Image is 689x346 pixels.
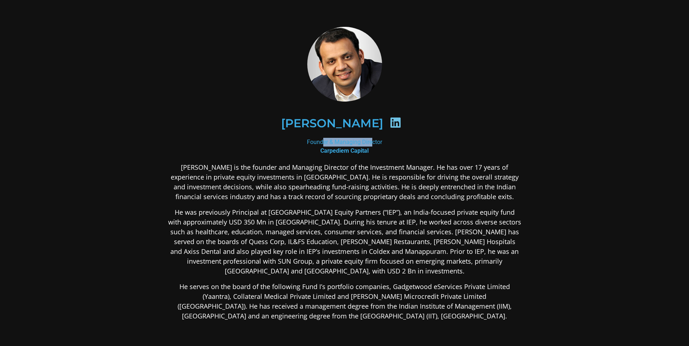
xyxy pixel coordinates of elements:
[168,282,521,321] p: He serves on the board of the following Fund I’s portfolio companies, Gadgetwood eServices Privat...
[320,147,369,154] b: Carpediem Capital
[168,207,521,276] p: He was previously Principal at [GEOGRAPHIC_DATA] Equity Partners (“IEP”), an India-focused privat...
[168,138,521,155] div: Founder & Managing Director
[281,118,383,129] h2: [PERSON_NAME]
[168,162,521,202] p: [PERSON_NAME] is the founder and Managing Director of the Investment Manager. He has over 17 year...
